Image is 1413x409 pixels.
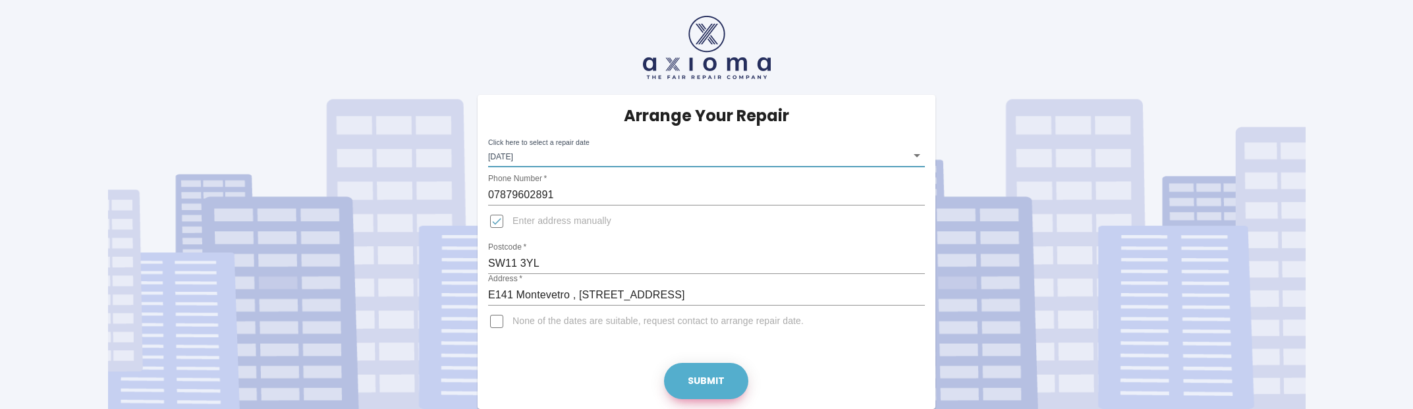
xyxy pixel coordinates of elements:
label: Postcode [488,242,526,253]
h5: Arrange Your Repair [624,105,789,126]
span: None of the dates are suitable, request contact to arrange repair date. [513,315,804,328]
label: Phone Number [488,173,547,184]
label: Click here to select a repair date [488,138,590,148]
div: [DATE] [488,144,925,167]
span: Enter address manually [513,215,611,228]
label: Address [488,273,522,285]
img: axioma [643,16,771,79]
button: Submit [664,363,748,399]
